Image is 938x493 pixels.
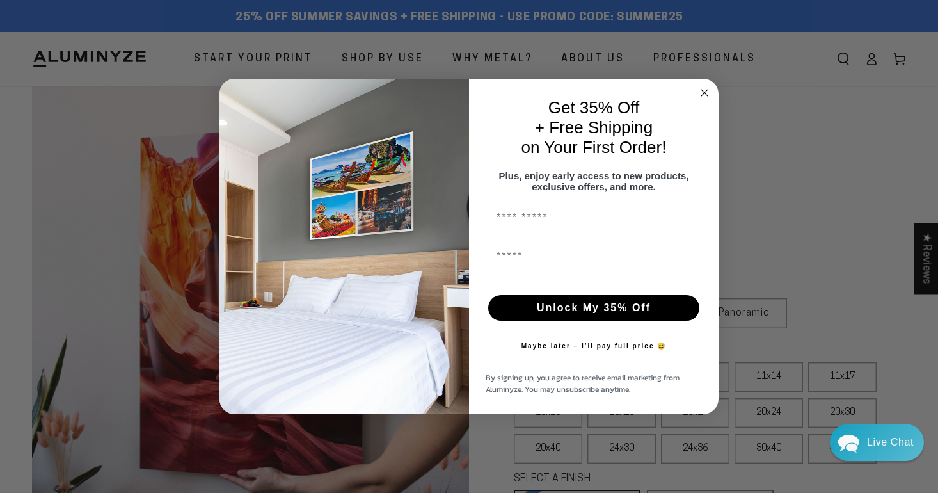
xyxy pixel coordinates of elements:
button: Maybe later – I’ll pay full price 😅 [515,334,673,359]
button: Close dialog [697,85,712,101]
button: Unlock My 35% Off [488,295,699,321]
span: Get 35% Off [548,98,640,117]
div: Contact Us Directly [867,424,914,461]
span: Plus, enjoy early access to new products, exclusive offers, and more. [499,170,689,192]
div: Chat widget toggle [830,424,924,461]
img: 728e4f65-7e6c-44e2-b7d1-0292a396982f.jpeg [219,79,469,414]
span: on Your First Order! [521,138,667,157]
span: By signing up, you agree to receive email marketing from Aluminyze. You may unsubscribe anytime. [486,372,680,395]
span: + Free Shipping [535,118,653,137]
